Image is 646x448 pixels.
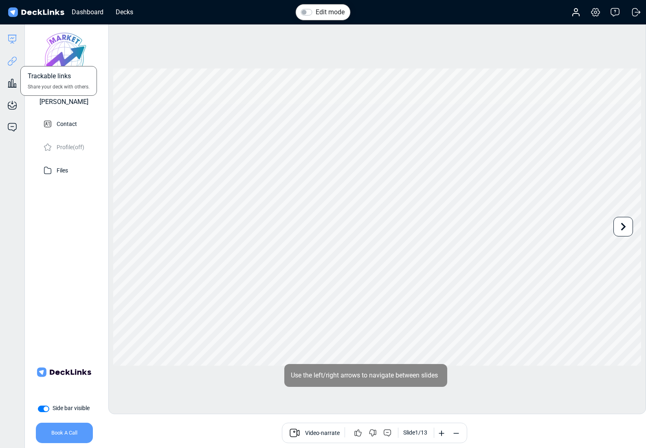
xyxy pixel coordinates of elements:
[40,97,88,107] div: [PERSON_NAME]
[284,364,447,387] div: Use the left/right arrows to navigate between slides
[112,7,137,17] div: Decks
[7,7,66,18] img: DeckLinks
[28,83,90,90] span: Share your deck with others.
[305,429,340,439] span: Video-narrate
[57,165,68,175] p: Files
[53,404,90,413] label: Side bar visible
[68,7,108,17] div: Dashboard
[36,423,93,443] div: Book A Call
[35,344,92,401] img: Company Banner
[36,30,93,87] img: avatar
[403,428,427,437] div: Slide 1 / 13
[316,7,345,17] label: Edit mode
[57,118,77,128] p: Contact
[57,141,84,152] p: Profile (off)
[28,71,71,83] span: Trackable links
